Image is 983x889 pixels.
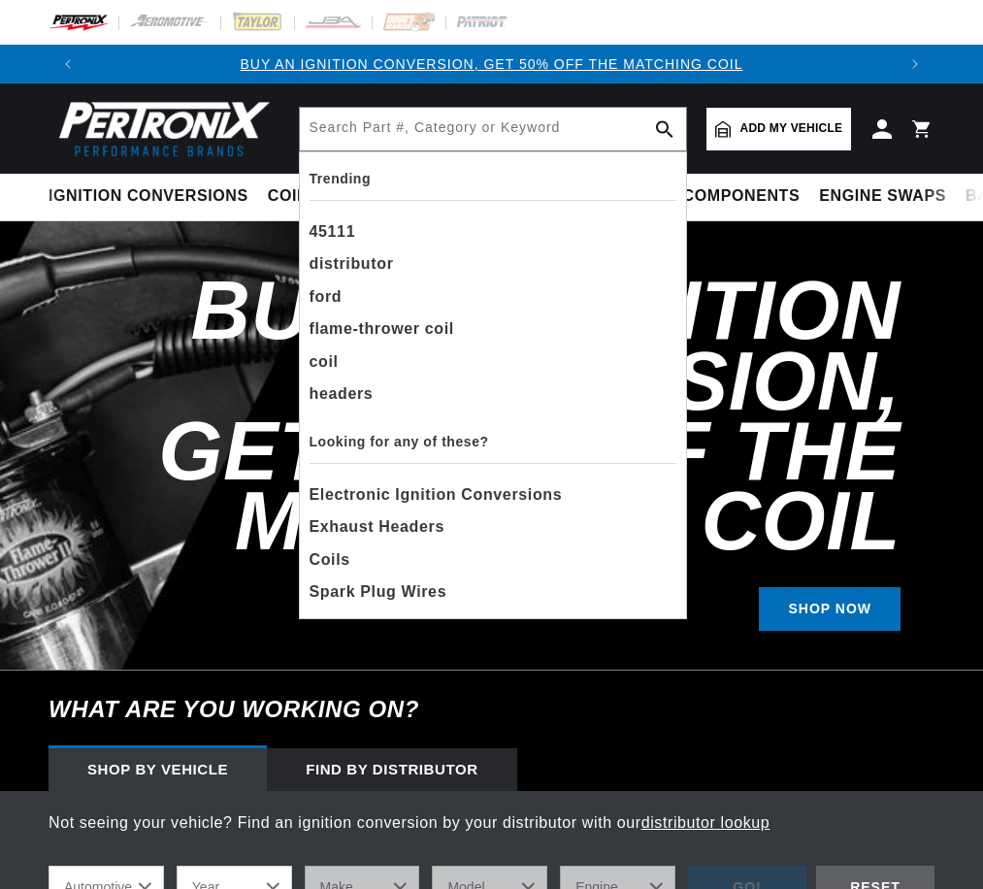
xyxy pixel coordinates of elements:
summary: Engine Swaps [809,174,956,219]
b: Looking for any of these? [310,434,489,449]
div: flame-thrower coil [310,313,676,346]
span: Engine Swaps [819,186,946,207]
button: search button [643,108,686,150]
div: Find by Distributor [267,748,517,791]
div: coil [310,346,676,379]
span: Coils [310,546,350,574]
div: 45111 [310,215,676,248]
span: Ignition Conversions [49,186,248,207]
img: Pertronix [49,95,272,162]
input: Search Part #, Category or Keyword [300,108,686,150]
p: Not seeing your vehicle? Find an ignition conversion by your distributor with our [49,810,934,836]
summary: Ignition Conversions [49,174,258,219]
a: SHOP NOW [759,587,901,631]
span: Coils & Distributors [268,186,463,207]
span: Electronic Ignition Conversions [310,481,563,509]
a: BUY AN IGNITION CONVERSION, GET 50% OFF THE MATCHING COIL [240,56,742,72]
button: Translation missing: en.sections.announcements.previous_announcement [49,45,87,83]
h2: Buy an Ignition Conversion, Get 50% off the Matching Coil [71,276,901,556]
div: ford [310,280,676,313]
div: Shop by vehicle [49,748,267,791]
div: Announcement [87,53,896,75]
div: 1 of 3 [87,53,896,75]
a: distributor lookup [641,814,770,831]
summary: Coils & Distributors [258,174,473,219]
b: Trending [310,171,372,186]
span: Spark Plug Wires [310,578,447,606]
div: headers [310,378,676,411]
div: distributor [310,247,676,280]
button: Translation missing: en.sections.announcements.next_announcement [896,45,934,83]
span: Exhaust Headers [310,513,444,541]
a: Add my vehicle [706,108,852,150]
span: Add my vehicle [740,119,843,138]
